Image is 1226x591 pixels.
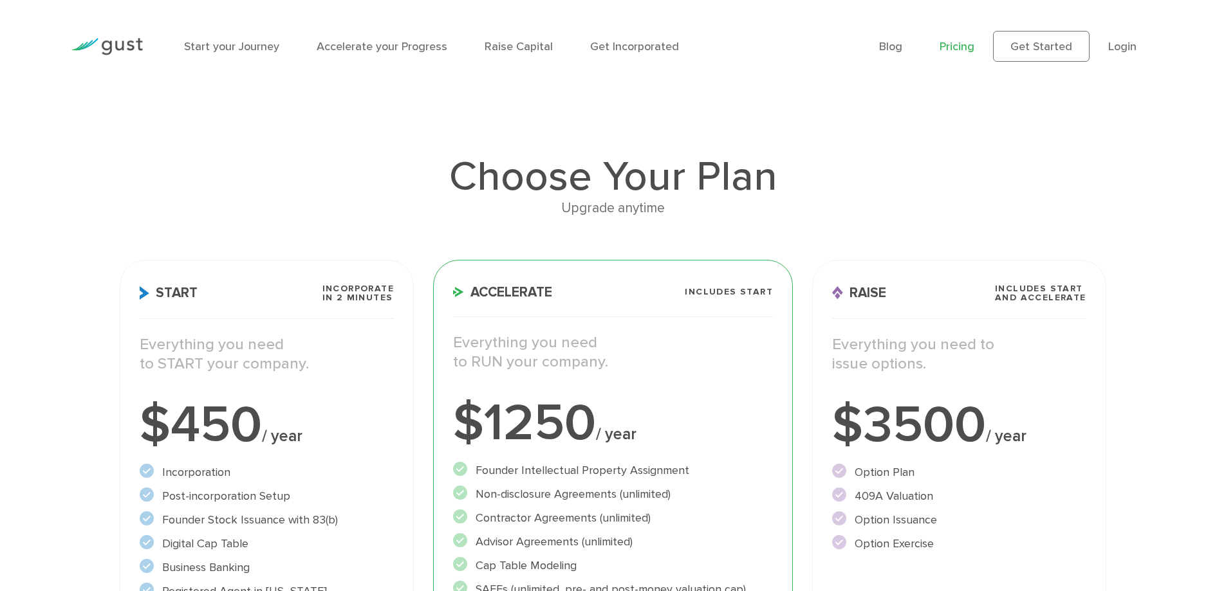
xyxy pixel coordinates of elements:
[140,286,198,300] span: Start
[485,40,553,53] a: Raise Capital
[596,424,636,444] span: / year
[322,284,394,302] span: Incorporate in 2 Minutes
[940,40,974,53] a: Pricing
[453,486,773,503] li: Non-disclosure Agreements (unlimited)
[140,399,394,451] div: $450
[317,40,447,53] a: Accelerate your Progress
[71,38,143,55] img: Gust Logo
[453,557,773,574] li: Cap Table Modeling
[995,284,1086,302] span: Includes START and ACCELERATE
[140,559,394,576] li: Business Banking
[832,399,1086,451] div: $3500
[453,333,773,372] p: Everything you need to RUN your company.
[140,286,149,300] img: Start Icon X2
[140,535,394,552] li: Digital Cap Table
[832,535,1086,552] li: Option Exercise
[590,40,679,53] a: Get Incorporated
[453,462,773,479] li: Founder Intellectual Property Assignment
[140,511,394,529] li: Founder Stock Issuance with 83(b)
[120,156,1106,197] h1: Choose Your Plan
[832,464,1086,481] li: Option Plan
[986,426,1026,446] span: / year
[140,487,394,505] li: Post-incorporation Setup
[453,533,773,550] li: Advisor Agreements (unlimited)
[832,487,1086,505] li: 409A Valuation
[685,287,773,296] span: Includes START
[453,286,552,299] span: Accelerate
[879,40,902,53] a: Blog
[832,286,843,300] img: Raise Icon
[140,464,394,481] li: Incorporation
[453,397,773,449] div: $1250
[832,511,1086,529] li: Option Issuance
[453,509,773,527] li: Contractor Agreements (unlimited)
[832,286,886,300] span: Raise
[453,287,464,297] img: Accelerate Icon
[993,31,1090,62] a: Get Started
[120,197,1106,219] div: Upgrade anytime
[140,335,394,374] p: Everything you need to START your company.
[832,335,1086,374] p: Everything you need to issue options.
[184,40,279,53] a: Start your Journey
[1108,40,1137,53] a: Login
[262,426,302,446] span: / year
